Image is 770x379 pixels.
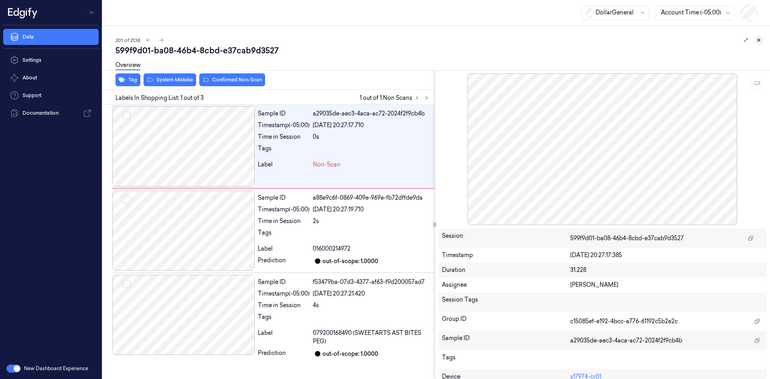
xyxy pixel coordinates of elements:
div: 2s [313,217,432,225]
div: Session Tags [442,296,571,308]
div: a29035de-aec3-4aca-ac72-2024f2f9cb4b [313,109,432,118]
div: 0s [313,133,432,141]
div: Label [258,160,310,169]
button: Select row [123,196,131,204]
div: [DATE] 20:27:17.385 [570,251,763,259]
span: Non-Scan [313,160,340,169]
div: out-of-scope: 1.0000 [322,350,378,358]
div: Prediction [258,349,310,359]
span: 599f9d01-ba08-46b4-8cbd-e37cab9d3527 [570,234,684,243]
button: Select row [123,111,131,120]
div: [DATE] 20:27:21.420 [313,290,432,298]
div: Tags [258,144,310,157]
div: Session [442,232,571,245]
span: Labels In Shopping List: 1 out of 3 [115,94,204,102]
div: [DATE] 20:27:17.710 [313,121,432,130]
div: Sample ID [258,109,310,118]
div: 599f9d01-ba08-46b4-8cbd-e37cab9d3527 [115,45,764,56]
div: Time in Session [258,301,310,310]
div: Tags [258,229,310,241]
div: Assignee [442,281,571,289]
span: 079200168490 (SWEETARTS AST BITES PEG) [313,329,432,346]
a: Settings [3,52,99,68]
div: a88e9c6f-0869-409e-969e-fb72dffde9da [313,194,432,202]
div: Group ID [442,315,571,328]
div: Time in Session [258,133,310,141]
button: System Mistake [144,73,196,86]
div: Timestamp [442,251,571,259]
div: [PERSON_NAME] [570,281,763,289]
div: Timestamp (-05:00) [258,205,310,214]
div: 31.228 [570,266,763,274]
span: a29035de-aec3-4aca-ac72-2024f2f9cb4b [570,336,682,345]
div: Timestamp (-05:00) [258,290,310,298]
a: Data [3,29,99,45]
div: Timestamp (-05:00) [258,121,310,130]
div: out-of-scope: 1.0000 [322,257,378,266]
span: 1 out of 1 Non Scans [360,93,432,103]
div: Tags [258,313,310,326]
button: About [3,70,99,86]
div: Sample ID [258,278,310,286]
div: Tags [442,353,571,366]
div: [DATE] 20:27:19.710 [313,205,432,214]
span: 016000214972 [313,245,351,253]
div: Time in Session [258,217,310,225]
div: f53479ba-07d3-4377-af63-f9d200057ad7 [313,278,432,286]
div: Label [258,245,310,253]
div: Sample ID [258,194,310,202]
div: Label [258,329,310,346]
div: Duration [442,266,571,274]
a: Support [3,87,99,103]
button: Tag [115,73,140,86]
button: Toggle Navigation [86,6,99,19]
button: Confirmed Non-Scan [199,73,265,86]
span: c15085ef-e192-4bcc-a776-61192c5b2e2c [570,317,678,326]
div: 4s [313,301,432,310]
div: Sample ID [442,334,571,347]
button: Select row [123,280,131,288]
span: 201 of 2138 [115,37,140,44]
a: Documentation [3,105,99,121]
div: Prediction [258,256,310,266]
a: Overview [115,61,140,70]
